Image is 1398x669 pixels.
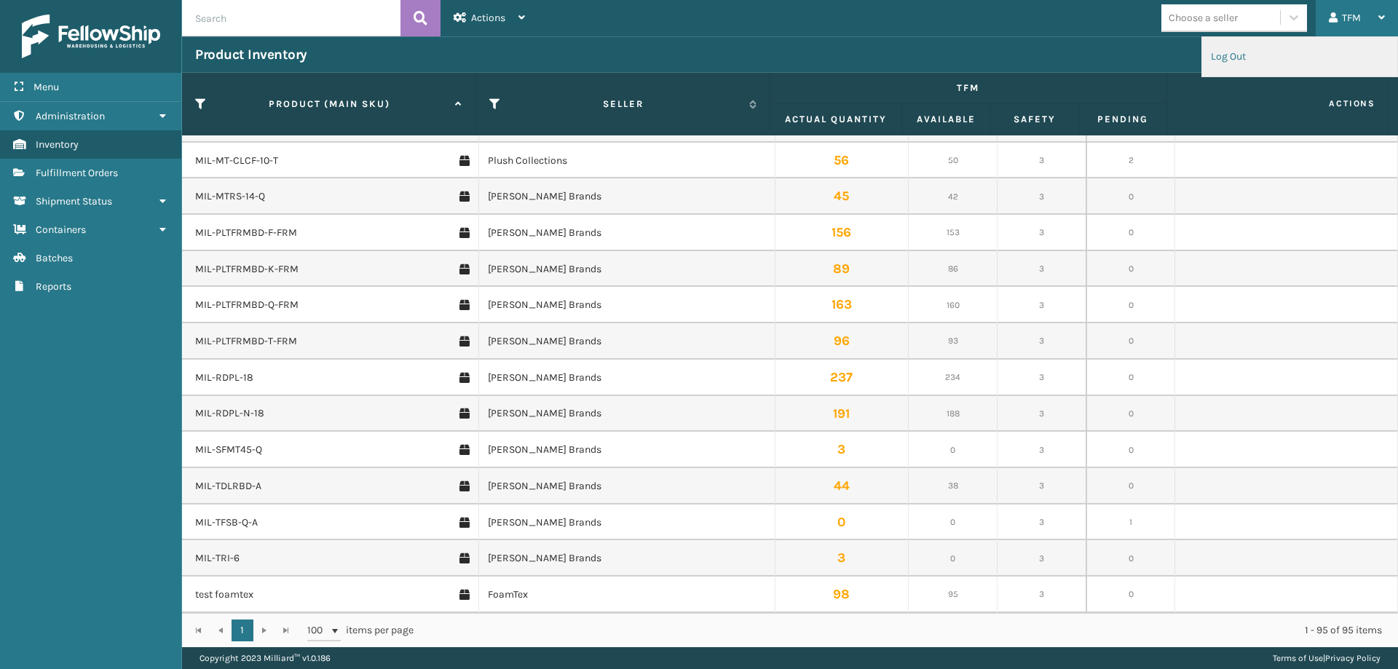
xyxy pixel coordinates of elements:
label: Safety [1004,113,1065,126]
label: Seller [505,98,742,111]
span: Containers [36,223,86,236]
td: 3 [998,215,1086,251]
a: test foamtex [195,587,253,602]
td: [PERSON_NAME] Brands [478,178,775,215]
div: 1 - 95 of 95 items [434,623,1382,638]
span: Inventory [36,138,79,151]
td: [PERSON_NAME] Brands [478,323,775,360]
td: 3 [998,577,1086,613]
td: 0 [909,432,998,468]
img: logo [22,15,160,58]
td: 0 [1086,251,1175,288]
td: 191 [775,396,909,432]
td: 3 [998,251,1086,288]
div: | [1273,647,1381,669]
a: Terms of Use [1273,653,1323,663]
a: 1 [232,619,253,641]
td: 50 [909,143,998,179]
td: 3 [998,396,1086,432]
span: Shipment Status [36,195,112,207]
h3: Product Inventory [195,46,307,63]
td: 0 [909,504,998,541]
div: Choose a seller [1169,10,1238,25]
td: 3 [998,360,1086,396]
td: 3 [998,468,1086,504]
span: Reports [36,280,71,293]
td: 0 [1086,215,1175,251]
td: 56 [775,143,909,179]
span: Actions [1172,92,1384,116]
td: 3 [998,178,1086,215]
td: 0 [775,504,909,541]
td: 3 [775,432,909,468]
td: 3 [998,143,1086,179]
label: Product (MAIN SKU) [211,98,448,111]
td: 96 [775,323,909,360]
td: 1 [1086,504,1175,541]
td: 0 [1086,468,1175,504]
td: 163 [775,287,909,323]
p: Copyright 2023 Milliard™ v 1.0.186 [200,647,331,669]
label: Actual Quantity [783,113,889,126]
td: 98 [775,577,909,613]
td: 3 [775,540,909,577]
a: MIL-MTRS-14-Q [195,189,265,204]
td: [PERSON_NAME] Brands [478,540,775,577]
span: Administration [36,110,105,122]
td: [PERSON_NAME] Brands [478,251,775,288]
td: 3 [998,287,1086,323]
td: 93 [909,323,998,360]
td: 2 [1086,143,1175,179]
td: [PERSON_NAME] Brands [478,360,775,396]
span: Batches [36,252,73,264]
td: 237 [775,360,909,396]
a: MIL-PLTFRMBD-K-FRM [195,262,299,277]
span: Fulfillment Orders [36,167,118,179]
td: 45 [775,178,909,215]
a: MIL-PLTFRMBD-Q-FRM [195,298,299,312]
td: [PERSON_NAME] Brands [478,287,775,323]
li: Log Out [1202,37,1397,76]
td: Plush Collections [478,143,775,179]
td: 0 [1086,287,1175,323]
td: 0 [1086,360,1175,396]
a: MIL-PLTFRMBD-F-FRM [195,226,297,240]
td: [PERSON_NAME] Brands [478,468,775,504]
label: TFM [783,82,1153,95]
td: 160 [909,287,998,323]
td: 188 [909,396,998,432]
td: 0 [1086,323,1175,360]
td: [PERSON_NAME] Brands [478,396,775,432]
td: 44 [775,468,909,504]
td: 42 [909,178,998,215]
td: [PERSON_NAME] Brands [478,432,775,468]
a: MIL-RDPL-18 [195,371,253,385]
td: [PERSON_NAME] Brands [478,504,775,541]
span: Actions [471,12,505,24]
td: 0 [909,540,998,577]
span: 100 [307,623,329,638]
td: 0 [1086,178,1175,215]
td: 3 [998,504,1086,541]
td: 3 [998,432,1086,468]
a: MIL-MT-CLCF-10-T [195,154,278,168]
a: Privacy Policy [1325,653,1381,663]
label: Pending [1092,113,1153,126]
span: items per page [307,619,414,641]
a: MIL-PLTFRMBD-T-FRM [195,334,297,349]
td: 153 [909,215,998,251]
a: MIL-SFMT45-Q [195,443,262,457]
td: 0 [1086,432,1175,468]
td: 89 [775,251,909,288]
td: 95 [909,577,998,613]
td: 0 [1086,540,1175,577]
td: 3 [998,540,1086,577]
td: 38 [909,468,998,504]
td: 234 [909,360,998,396]
a: MIL-TFSB-Q-A [195,515,258,530]
td: 0 [1086,396,1175,432]
a: MIL-RDPL-N-18 [195,406,264,421]
td: 86 [909,251,998,288]
td: 0 [1086,577,1175,613]
label: Available [915,113,976,126]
